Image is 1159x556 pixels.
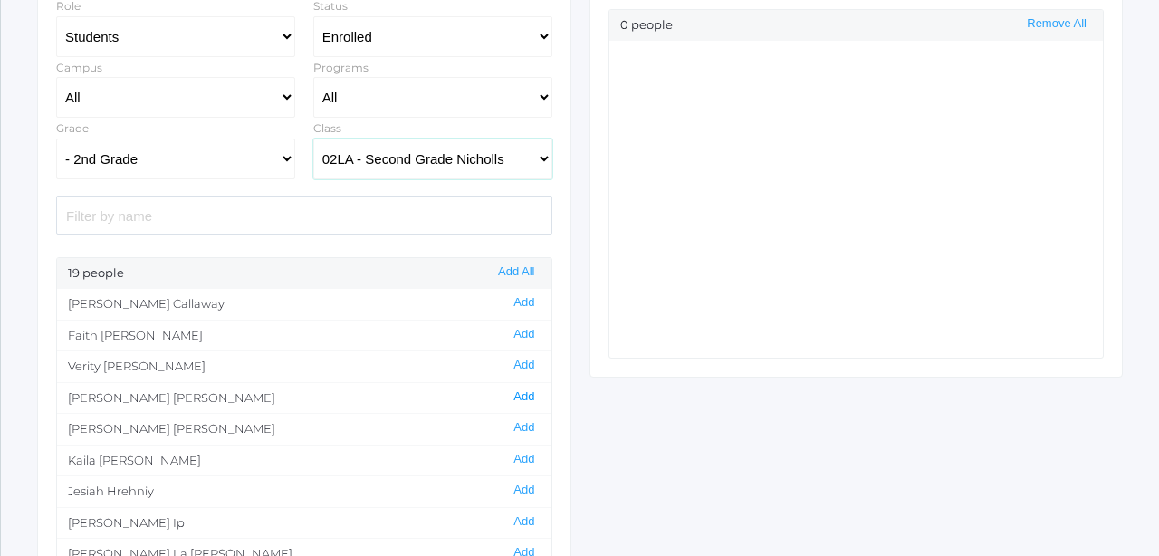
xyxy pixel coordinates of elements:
button: Add [508,327,540,342]
li: [PERSON_NAME] [PERSON_NAME] [57,382,551,414]
li: Kaila [PERSON_NAME] [57,445,551,476]
li: Jesiah Hrehniy [57,475,551,507]
button: Add [508,514,540,530]
button: Remove All [1021,16,1092,32]
li: [PERSON_NAME] Callaway [57,288,551,320]
label: Grade [56,121,89,135]
button: Add [508,295,540,311]
li: Verity [PERSON_NAME] [57,350,551,382]
button: Add All [493,264,540,280]
button: Add [508,358,540,373]
button: Add [508,420,540,436]
button: Add [508,389,540,405]
li: [PERSON_NAME] [PERSON_NAME] [57,413,551,445]
label: Class [313,121,341,135]
div: 19 people [57,258,551,289]
button: Add [508,452,540,467]
button: Add [508,483,540,498]
li: Faith [PERSON_NAME] [57,320,551,351]
input: Filter by name [56,196,552,235]
div: 0 people [609,10,1104,41]
label: Campus [56,61,102,74]
li: [PERSON_NAME] Ip [57,507,551,539]
label: Programs [313,61,369,74]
